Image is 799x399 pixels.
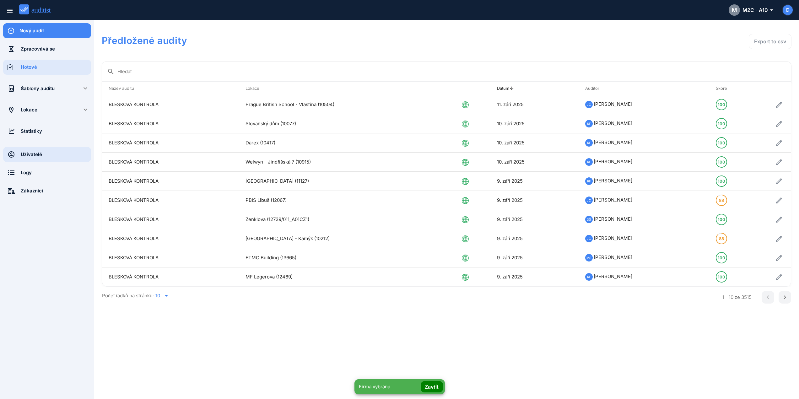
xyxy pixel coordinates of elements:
[354,379,445,394] div: Firma vybrána
[718,214,725,224] div: 100
[718,253,725,263] div: 100
[239,191,462,210] td: PBIS Libuš (12067)
[594,254,632,260] span: [PERSON_NAME]
[3,183,91,198] a: Zákazníci
[462,178,469,185] img: globe
[102,229,239,248] td: BLESKOVÁ KONTROLA
[781,294,789,301] i: chevron_right
[3,124,91,139] a: Statistiky
[21,106,73,113] div: Lokace
[779,291,791,304] button: Next page
[587,273,591,280] span: RF
[239,210,462,229] td: Zenklova (12739/011_A01CZ1)
[491,133,579,153] td: 10. září 2025
[102,210,239,229] td: BLESKOVÁ KONTROLA
[239,153,462,172] td: Welwyn - Jindřišská 7 (10915)
[21,151,91,158] div: Uživatelé
[718,272,725,282] div: 100
[587,120,591,127] span: RF
[786,7,790,14] span: D
[594,235,632,241] span: [PERSON_NAME]
[754,38,786,45] div: Export to csv
[239,172,462,191] td: [GEOGRAPHIC_DATA] (11127)
[594,216,632,222] span: [PERSON_NAME]
[587,139,591,146] span: RF
[594,197,632,203] span: [PERSON_NAME]
[509,86,514,91] i: arrow_upward
[594,159,632,164] span: [PERSON_NAME]
[239,229,462,248] td: [GEOGRAPHIC_DATA] - Kamýk (10212)
[3,102,73,117] a: Lokace
[102,248,239,267] td: BLESKOVÁ KONTROLA
[587,178,591,185] span: RF
[462,216,469,223] img: globe
[21,46,91,52] div: Zpracovává se
[462,197,469,204] img: globe
[587,159,591,165] span: RF
[3,147,91,162] a: Uživatelé
[21,187,91,194] div: Zákazníci
[239,82,462,95] th: Lokace: Not sorted. Activate to sort ascending.
[462,159,469,166] img: globe
[491,172,579,191] td: 9. září 2025
[719,195,724,205] div: 88
[491,267,579,287] td: 9. září 2025
[782,4,793,16] button: D
[462,82,491,95] th: : Not sorted.
[732,6,737,14] span: M
[738,82,791,95] th: : Not sorted.
[491,229,579,248] td: 9. září 2025
[491,191,579,210] td: 9. září 2025
[586,254,591,261] span: MS
[462,255,469,262] img: globe
[718,119,725,129] div: 100
[19,4,57,15] img: auditist_logo_new.svg
[239,248,462,267] td: FTMO Building (13665)
[155,293,160,299] div: 10
[462,140,469,147] img: globe
[107,68,115,75] i: search
[594,120,632,126] span: [PERSON_NAME]
[21,169,91,176] div: Logy
[82,84,89,92] i: keyboard_arrow_down
[21,85,73,92] div: Šablony auditu
[239,114,462,133] td: Slovanský dům (10077)
[102,267,239,287] td: BLESKOVÁ KONTROLA
[594,139,632,145] span: [PERSON_NAME]
[749,34,791,49] button: Export to csv
[6,7,13,14] i: menu
[239,95,462,114] td: Prague British School - Vlastina (10504)
[462,235,469,242] img: globe
[239,267,462,287] td: MF Legerova (12469)
[729,4,773,16] div: M2C - A10
[102,133,239,153] td: BLESKOVÁ KONTROLA
[421,381,443,392] button: Zavřít
[117,67,786,77] input: Hledat
[718,100,725,110] div: 100
[594,101,632,107] span: [PERSON_NAME]
[102,191,239,210] td: BLESKOVÁ KONTROLA
[491,153,579,172] td: 10. září 2025
[21,64,91,71] div: Hotové
[3,41,91,57] a: Zpracovává se
[491,114,579,133] td: 10. září 2025
[718,157,725,167] div: 100
[722,294,752,301] div: 1 - 10 ze 3515
[462,121,469,127] img: globe
[102,153,239,172] td: BLESKOVÁ KONTROLA
[102,95,239,114] td: BLESKOVÁ KONTROLA
[587,197,591,204] span: JC
[102,114,239,133] td: BLESKOVÁ KONTROLA
[587,235,591,242] span: JC
[462,101,469,108] img: globe
[102,172,239,191] td: BLESKOVÁ KONTROLA
[491,95,579,114] td: 11. září 2025
[239,133,462,153] td: Darex (10417)
[718,176,725,186] div: 100
[587,216,591,223] span: DŠ
[719,234,724,244] div: 88
[102,82,239,95] th: Název auditu: Not sorted. Activate to sort ascending.
[724,3,778,18] button: MM2C - A10
[102,34,516,47] h1: Předložené audity
[3,165,91,180] a: Logy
